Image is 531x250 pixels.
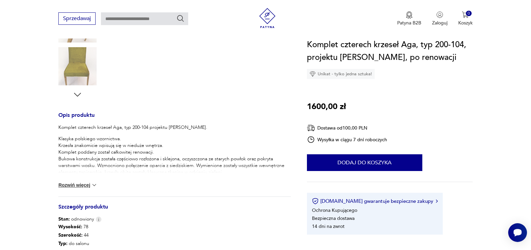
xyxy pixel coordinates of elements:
h3: Szczegóły produktu [58,205,291,216]
div: Dostawa od 100,00 PLN [307,124,387,132]
button: Szukaj [176,14,184,22]
div: 0 [466,11,472,16]
b: Wysokość : [58,224,82,230]
img: Ikona diamentu [310,71,316,77]
button: 0Koszyk [458,11,473,26]
img: chevron down [91,182,98,188]
b: Typ : [58,240,67,247]
li: Ochrona Kupującego [312,207,357,214]
img: Info icon [96,217,102,222]
p: 1600,00 zł [307,100,346,113]
img: Ikona koszyka [462,11,469,18]
button: Dodaj do koszyka [307,154,422,171]
img: Ikonka użytkownika [436,11,443,18]
a: Sprzedawaj [58,17,96,21]
button: Sprzedawaj [58,12,96,25]
iframe: Smartsupp widget button [508,223,527,242]
h3: Opis produktu [58,113,291,124]
button: [DOMAIN_NAME] gwarantuje bezpieczne zakupy [312,198,438,204]
p: do salonu [58,239,291,248]
img: Ikona strzałki w prawo [436,199,438,203]
img: Ikona dostawy [307,124,315,132]
p: 44 [58,231,291,239]
div: Unikat - tylko jedna sztuka! [307,69,375,79]
p: Patyna B2B [397,20,421,26]
img: Patyna - sklep z meblami i dekoracjami vintage [257,8,277,28]
b: Szerokość : [58,232,83,238]
p: Koszyk [458,20,473,26]
img: Ikona certyfikatu [312,198,319,204]
button: Rozwiń więcej [58,182,97,188]
img: Zdjęcie produktu Komplet czterech krzeseł Aga, typ 200-104, projektu Józefa Chierowskiego, po ren... [58,47,97,85]
p: Zaloguj [432,20,447,26]
li: 14 dni na zwrot [312,223,344,230]
p: 78 [58,223,291,231]
h1: Komplet czterech krzeseł Aga, typ 200-104, projektu [PERSON_NAME], po renowacji [307,38,473,64]
li: Bezpieczna dostawa [312,215,355,222]
div: Wysyłka w ciągu 7 dni roboczych [307,136,387,144]
button: Zaloguj [432,11,447,26]
a: Ikona medaluPatyna B2B [397,11,421,26]
button: Patyna B2B [397,11,421,26]
img: Ikona medalu [406,11,413,19]
p: Komplet czterech krzeseł Aga, typ 200-104 projektu [PERSON_NAME]. [58,124,291,131]
b: Stan: [58,216,70,222]
span: odnowiony [58,216,94,223]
